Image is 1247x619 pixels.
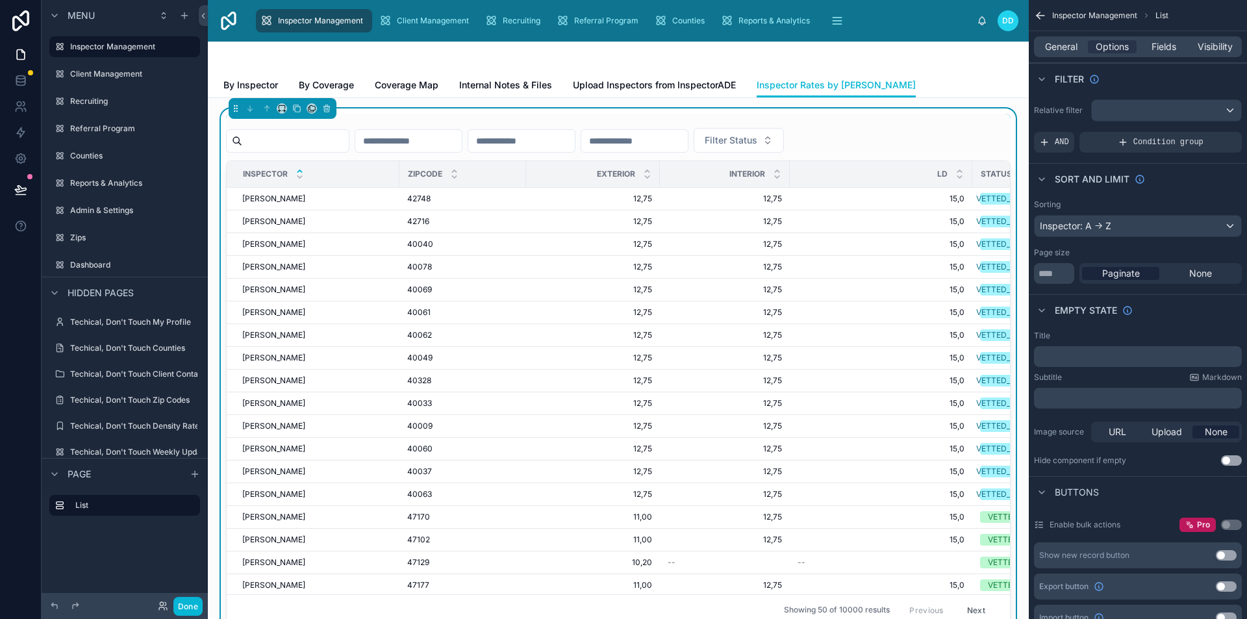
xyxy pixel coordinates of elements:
span: 40040 [407,239,433,249]
span: By Inspector [223,79,278,92]
span: Buttons [1055,486,1099,499]
div: VETTED_WAIT_UNTIL_0901 [976,329,1076,341]
span: 40049 [407,353,433,363]
div: VETTED_WAIT_UNTIL_0901 [976,488,1076,500]
span: Empty state [1055,304,1117,317]
div: VETTED_WAIT_UNTIL_0901 [976,216,1076,227]
span: 40033 [407,398,432,409]
span: [PERSON_NAME] [242,557,305,568]
span: 12,75 [668,580,782,590]
span: Markdown [1202,372,1242,383]
a: Inspector Management [49,36,200,57]
span: 42716 [407,216,429,227]
span: Pro [1197,520,1210,530]
span: 15,0 [798,444,964,454]
span: 47177 [407,580,429,590]
span: [PERSON_NAME] [242,580,305,590]
span: 15,0 [798,421,964,431]
span: 15,0 [798,512,964,522]
span: 12,75 [668,284,782,295]
a: Admin & Settings [49,200,200,221]
a: Techical, Don't Touch Counties [49,338,200,359]
a: Referral Program [49,118,200,139]
a: By Coverage [299,73,354,99]
a: Reports & Analytics [49,173,200,194]
label: Admin & Settings [70,205,197,216]
a: Internal Notes & Files [459,73,552,99]
span: 12,75 [534,330,652,340]
span: 40037 [407,466,432,477]
span: Counties [672,16,705,26]
span: 12,75 [668,421,782,431]
a: Techical, Don't Touch Client Contacts [49,364,200,385]
span: 47170 [407,512,430,522]
span: 12,75 [668,353,782,363]
span: Showing 50 of 10000 results [784,605,890,615]
span: 40078 [407,262,432,272]
span: 40328 [407,375,431,386]
span: 15,0 [798,353,964,363]
div: Show new record button [1039,550,1129,561]
span: 15,0 [798,239,964,249]
span: -- [798,557,805,568]
span: Recruiting [503,16,540,26]
div: VETTED_WAIT_UNTIL_0901 [976,307,1076,318]
span: [PERSON_NAME] [242,375,305,386]
span: Options [1096,40,1129,53]
span: 11,00 [534,535,652,545]
span: [PERSON_NAME] [242,284,305,295]
div: VETTED_WAIT_UNTIL_0901 [976,238,1076,250]
span: 40060 [407,444,433,454]
span: General [1045,40,1077,53]
span: 15,0 [798,216,964,227]
span: 12,75 [668,194,782,204]
span: Condition group [1133,137,1203,147]
span: Menu [68,9,95,22]
span: URL [1109,425,1126,438]
span: Inspector Management [278,16,363,26]
span: Filter Status [705,134,757,147]
span: [PERSON_NAME] [242,398,305,409]
label: Referral Program [70,123,197,134]
a: Reports & Analytics [716,9,819,32]
span: 47102 [407,535,430,545]
span: [PERSON_NAME] [242,216,305,227]
label: Techical, Don't Touch Client Contacts [70,369,209,379]
span: 15,0 [798,194,964,204]
div: VETTED_WAIT_UNTIL_0901 [976,466,1076,477]
span: Client Management [397,16,469,26]
span: DD [1002,16,1014,26]
span: Status [981,169,1012,179]
a: Counties [49,145,200,166]
label: Zips [70,233,197,243]
span: 42748 [407,194,431,204]
span: Export button [1039,581,1089,592]
label: Client Management [70,69,197,79]
span: 40009 [407,421,433,431]
span: 12,75 [668,398,782,409]
span: 12,75 [534,262,652,272]
span: 12,75 [534,353,652,363]
button: Done [173,597,203,616]
label: Techical, Don't Touch Counties [70,343,197,353]
label: Dashboard [70,260,197,270]
span: 15,0 [798,307,964,318]
a: Techical, Don't Touch My Profile [49,312,200,333]
a: Client Management [375,9,478,32]
a: Client Management [49,64,200,84]
a: By Inspector [223,73,278,99]
label: Sorting [1034,199,1061,210]
span: 12,75 [668,307,782,318]
div: scrollable content [42,489,208,529]
span: [PERSON_NAME] [242,512,305,522]
span: 12,75 [534,444,652,454]
span: 12,75 [534,421,652,431]
span: [PERSON_NAME] [242,262,305,272]
span: Fields [1152,40,1176,53]
div: scrollable content [1034,388,1242,409]
a: Inspector Management [256,9,372,32]
button: Select Button [694,128,784,153]
span: 15,0 [798,580,964,590]
span: List [1155,10,1168,21]
span: 12,75 [534,216,652,227]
